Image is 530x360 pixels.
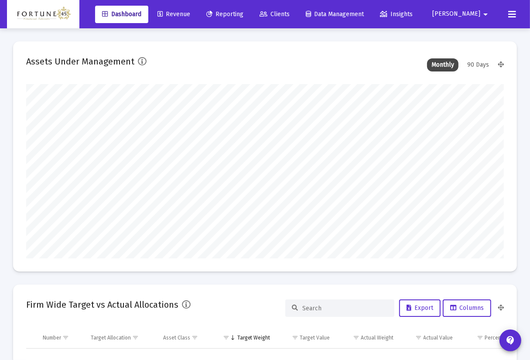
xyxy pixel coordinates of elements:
[380,10,413,18] span: Insights
[102,10,141,18] span: Dashboard
[399,299,441,317] button: Export
[163,334,190,341] div: Asset Class
[191,334,198,341] span: Show filter options for column 'Asset Class'
[37,327,85,348] td: Column Number
[14,6,73,23] img: Dashboard
[26,298,178,312] h2: Firm Wide Target vs Actual Allocations
[150,6,197,23] a: Revenue
[463,58,493,71] div: 90 Days
[237,334,270,341] div: Target Weight
[157,327,213,348] td: Column Asset Class
[223,334,229,341] span: Show filter options for column 'Target Weight'
[373,6,420,23] a: Insights
[277,327,336,348] td: Column Target Value
[450,304,484,312] span: Columns
[199,6,250,23] a: Reporting
[306,10,364,18] span: Data Management
[132,334,139,341] span: Show filter options for column 'Target Allocation'
[427,58,458,71] div: Monthly
[299,6,371,23] a: Data Management
[157,10,190,18] span: Revenue
[26,54,134,68] h2: Assets Under Management
[336,327,400,348] td: Column Actual Weight
[91,334,131,341] div: Target Allocation
[477,334,483,341] span: Show filter options for column 'Percentage Variance'
[424,334,453,341] div: Actual Value
[443,299,491,317] button: Columns
[302,305,388,312] input: Search
[253,6,297,23] a: Clients
[400,327,459,348] td: Column Actual Value
[260,10,290,18] span: Clients
[206,10,243,18] span: Reporting
[300,334,330,341] div: Target Value
[407,304,433,312] span: Export
[361,334,393,341] div: Actual Weight
[95,6,148,23] a: Dashboard
[480,6,491,23] mat-icon: arrow_drop_down
[85,327,157,348] td: Column Target Allocation
[292,334,298,341] span: Show filter options for column 'Target Value'
[432,10,480,18] span: [PERSON_NAME]
[505,335,516,346] mat-icon: contact_support
[416,334,422,341] span: Show filter options for column 'Actual Value'
[62,334,69,341] span: Show filter options for column 'Number'
[43,334,61,341] div: Number
[422,5,501,23] button: [PERSON_NAME]
[353,334,359,341] span: Show filter options for column 'Actual Weight'
[213,327,276,348] td: Column Target Weight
